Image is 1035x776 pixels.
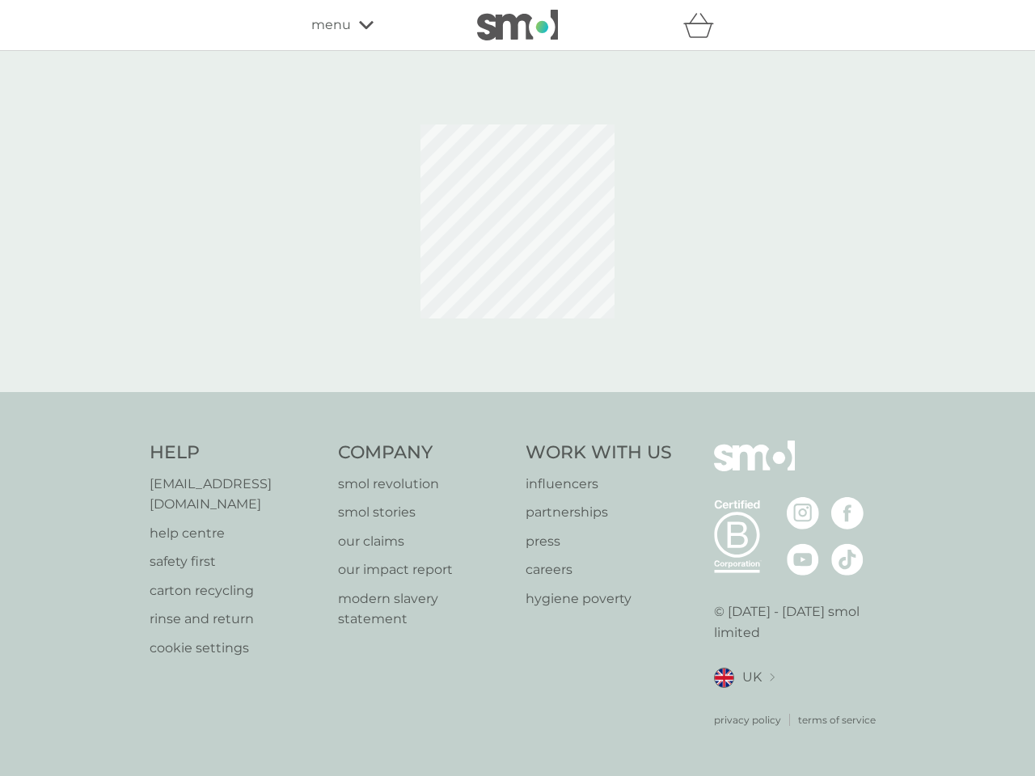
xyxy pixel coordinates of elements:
a: hygiene poverty [526,588,672,609]
a: terms of service [798,712,876,727]
h4: Work With Us [526,441,672,466]
a: safety first [150,551,322,572]
a: help centre [150,523,322,544]
img: visit the smol Instagram page [787,497,819,529]
img: UK flag [714,668,734,688]
p: © [DATE] - [DATE] smol limited [714,601,886,643]
h4: Help [150,441,322,466]
a: rinse and return [150,609,322,630]
a: influencers [526,474,672,495]
a: carton recycling [150,580,322,601]
a: [EMAIL_ADDRESS][DOMAIN_NAME] [150,474,322,515]
a: privacy policy [714,712,781,727]
a: cookie settings [150,638,322,659]
a: modern slavery statement [338,588,510,630]
a: careers [526,559,672,580]
img: select a new location [770,673,775,682]
a: smol stories [338,502,510,523]
img: visit the smol Facebook page [831,497,864,529]
a: our claims [338,531,510,552]
div: basket [683,9,724,41]
span: UK [742,667,762,688]
img: smol [477,10,558,40]
a: our impact report [338,559,510,580]
a: partnerships [526,502,672,523]
img: smol [714,441,795,496]
a: smol revolution [338,474,510,495]
img: visit the smol Tiktok page [831,543,864,576]
span: menu [311,15,351,36]
h4: Company [338,441,510,466]
img: visit the smol Youtube page [787,543,819,576]
a: press [526,531,672,552]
